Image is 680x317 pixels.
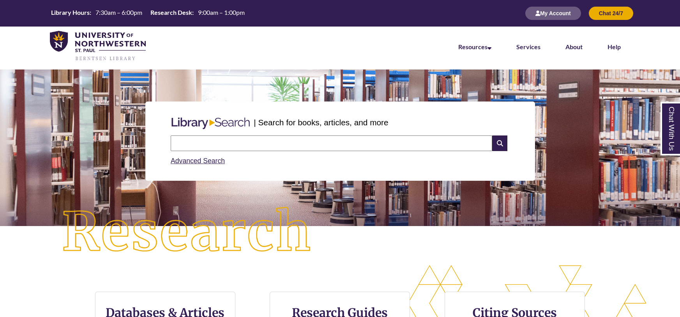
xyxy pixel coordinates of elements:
a: Hours Today [48,8,248,19]
th: Library Hours: [48,8,92,17]
a: About [565,43,583,50]
button: My Account [525,7,581,20]
table: Hours Today [48,8,248,18]
span: 7:30am – 6:00pm [95,9,142,16]
a: Services [516,43,540,50]
img: Libary Search [168,114,254,132]
a: Help [608,43,621,50]
a: Chat 24/7 [589,10,633,16]
img: Research [34,179,340,286]
i: Search [492,135,507,151]
img: UNWSP Library Logo [50,31,146,61]
button: Chat 24/7 [589,7,633,20]
a: Advanced Search [171,157,225,165]
a: Resources [458,43,491,50]
p: | Search for books, articles, and more [254,116,388,128]
a: My Account [525,10,581,16]
span: 9:00am – 1:00pm [198,9,245,16]
th: Research Desk: [147,8,195,17]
